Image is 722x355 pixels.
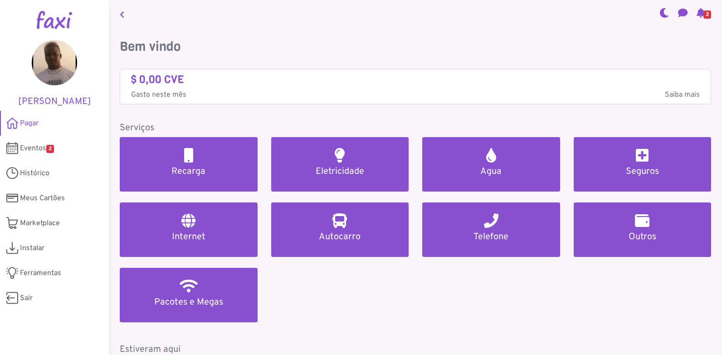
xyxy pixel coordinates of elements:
[433,232,549,242] h5: Telefone
[422,137,560,192] a: Agua
[703,10,711,19] span: 3
[433,166,549,177] h5: Agua
[20,168,49,179] span: Histórico
[20,293,33,304] span: Sair
[131,73,700,101] a: $ 0,00 CVE Gasto neste mêsSaiba mais
[120,123,711,133] h5: Serviços
[131,297,247,308] h5: Pacotes e Megas
[271,137,409,192] a: Eletricidade
[574,202,712,257] a: Outros
[585,166,701,177] h5: Seguros
[20,193,65,204] span: Meus Cartões
[131,89,700,100] p: Gasto neste mês
[585,232,701,242] h5: Outros
[574,137,712,192] a: Seguros
[120,39,711,54] h3: Bem vindo
[14,96,95,107] h5: [PERSON_NAME]
[20,218,60,229] span: Marketplace
[14,40,95,107] a: [PERSON_NAME]
[282,232,398,242] h5: Autocarro
[120,137,258,192] a: Recarga
[131,232,247,242] h5: Internet
[271,202,409,257] a: Autocarro
[120,202,258,257] a: Internet
[20,118,39,129] span: Pagar
[20,243,44,254] span: Instalar
[131,166,247,177] h5: Recarga
[131,73,700,86] h4: $ 0,00 CVE
[20,143,54,154] span: Eventos
[665,89,700,100] span: Saiba mais
[120,344,711,355] h5: Estiveram aqui
[120,268,258,322] a: Pacotes e Megas
[282,166,398,177] h5: Eletricidade
[422,202,560,257] a: Telefone
[20,268,61,279] span: Ferramentas
[46,145,54,153] span: 2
